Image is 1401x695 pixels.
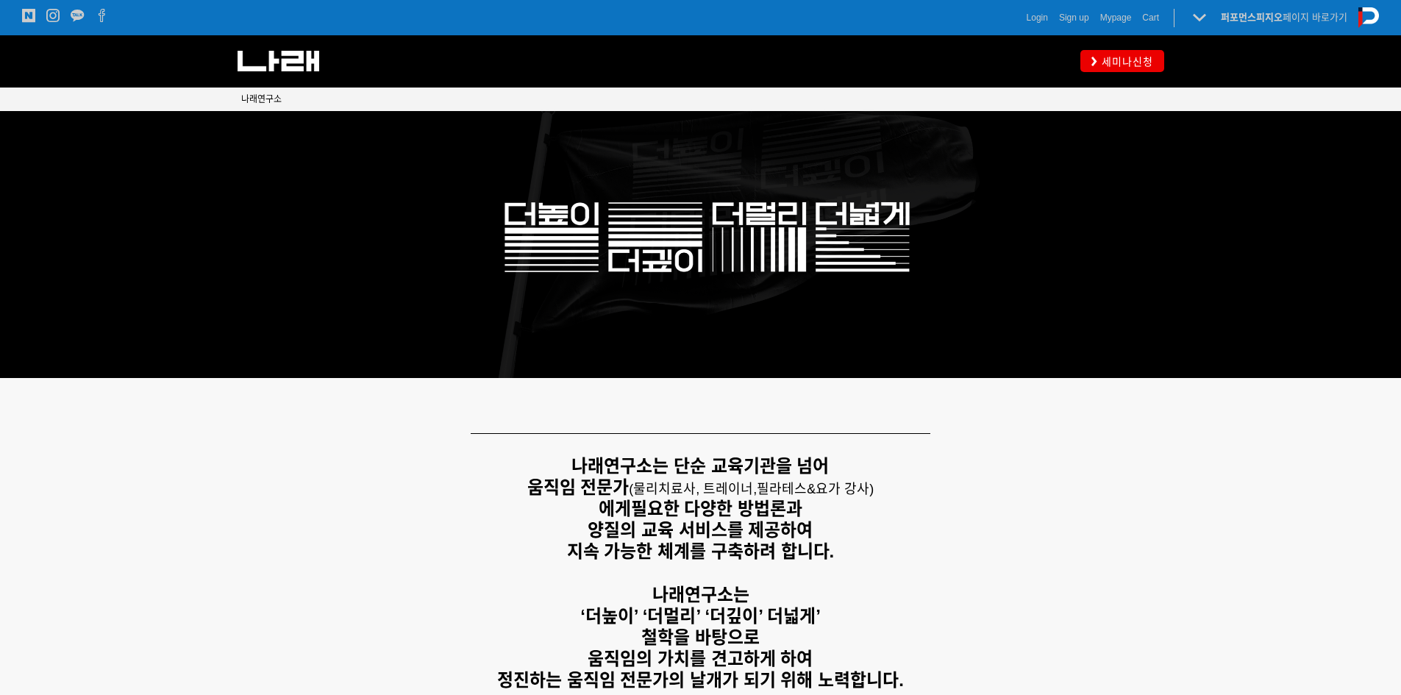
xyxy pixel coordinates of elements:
[497,670,904,690] strong: 정진하는 움직임 전문가의 날개가 되기 위해 노력합니다.
[757,482,874,496] span: 필라테스&요가 강사)
[588,520,813,540] strong: 양질의 교육 서비스를 제공하여
[629,482,757,496] span: (
[1221,12,1283,23] strong: 퍼포먼스피지오
[241,94,282,104] span: 나래연구소
[1059,10,1089,25] a: Sign up
[1221,12,1347,23] a: 퍼포먼스피지오페이지 바로가기
[241,92,282,107] a: 나래연구소
[571,456,829,476] strong: 나래연구소는 단순 교육기관을 넘어
[631,499,802,518] strong: 필요한 다양한 방법론과
[567,541,834,561] strong: 지속 가능한 체계를 구축하려 합니다.
[527,477,630,497] strong: 움직임 전문가
[1097,54,1153,69] span: 세미나신청
[599,499,631,518] strong: 에게
[1080,50,1164,71] a: 세미나신청
[633,482,757,496] span: 물리치료사, 트레이너,
[641,627,760,647] strong: 철학을 바탕으로
[1027,10,1048,25] a: Login
[580,606,821,626] strong: ‘더높이’ ‘더멀리’ ‘더깊이’ 더넓게’
[1100,10,1132,25] a: Mypage
[588,649,813,669] strong: 움직임의 가치를 견고하게 하여
[652,585,749,605] strong: 나래연구소는
[1142,10,1159,25] a: Cart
